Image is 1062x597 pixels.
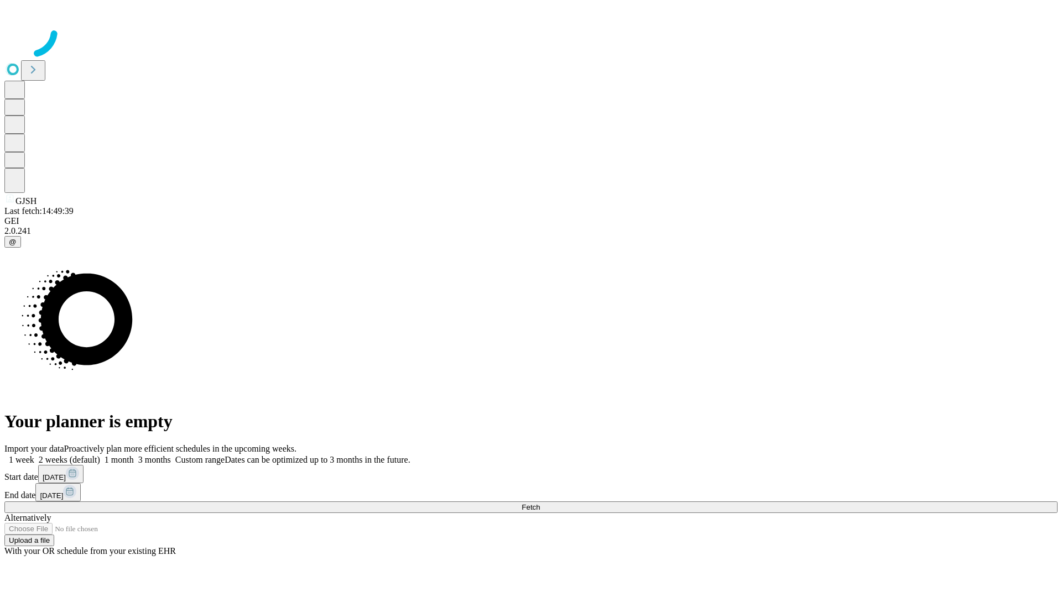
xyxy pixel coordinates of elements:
[40,491,63,500] span: [DATE]
[39,455,100,464] span: 2 weeks (default)
[105,455,134,464] span: 1 month
[4,226,1058,236] div: 2.0.241
[4,411,1058,432] h1: Your planner is empty
[4,236,21,248] button: @
[9,238,17,246] span: @
[4,206,74,216] span: Last fetch: 14:49:39
[4,465,1058,483] div: Start date
[522,503,540,511] span: Fetch
[4,216,1058,226] div: GEI
[4,546,176,556] span: With your OR schedule from your existing EHR
[4,483,1058,501] div: End date
[225,455,410,464] span: Dates can be optimized up to 3 months in the future.
[4,513,51,522] span: Alternatively
[43,473,66,481] span: [DATE]
[138,455,171,464] span: 3 months
[175,455,225,464] span: Custom range
[4,501,1058,513] button: Fetch
[38,465,84,483] button: [DATE]
[4,444,64,453] span: Import your data
[4,535,54,546] button: Upload a file
[15,196,37,206] span: GJSH
[64,444,296,453] span: Proactively plan more efficient schedules in the upcoming weeks.
[35,483,81,501] button: [DATE]
[9,455,34,464] span: 1 week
